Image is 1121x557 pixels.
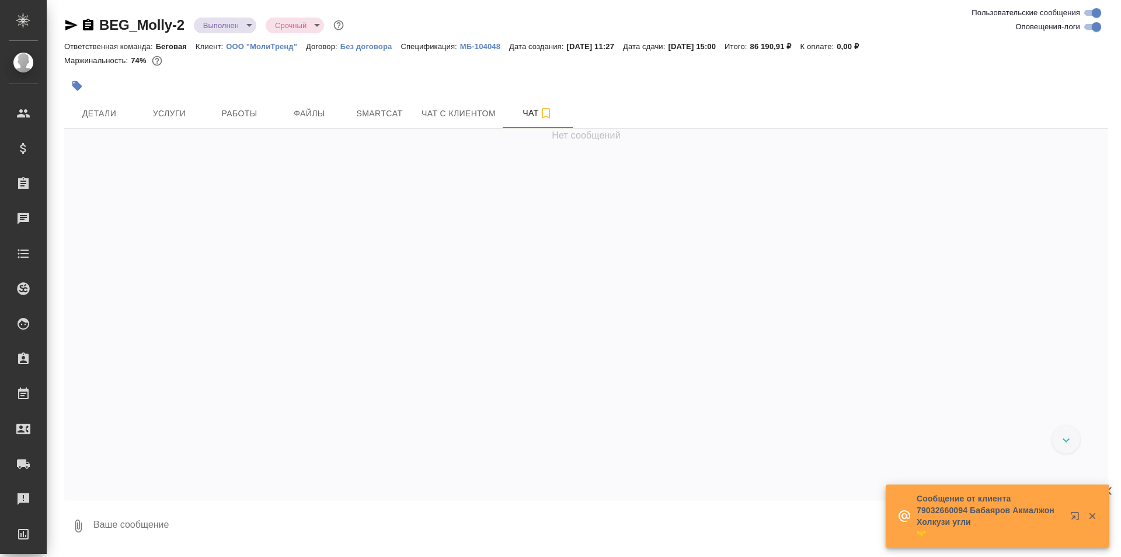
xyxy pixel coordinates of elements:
[623,42,668,51] p: Дата сдачи:
[509,42,566,51] p: Дата создания:
[1080,511,1104,521] button: Закрыть
[800,42,837,51] p: К оплате:
[340,41,401,51] a: Без договора
[81,18,95,32] button: Скопировать ссылку
[340,42,401,51] p: Без договора
[211,106,267,121] span: Работы
[1015,21,1080,33] span: Оповещения-логи
[196,42,226,51] p: Клиент:
[422,106,496,121] span: Чат с клиентом
[194,18,256,33] div: Выполнен
[460,41,509,51] a: МБ-104048
[281,106,337,121] span: Файлы
[71,106,127,121] span: Детали
[141,106,197,121] span: Услуги
[200,20,242,30] button: Выполнен
[271,20,310,30] button: Срочный
[156,42,196,51] p: Беговая
[917,528,1063,539] p: 🤝
[750,42,800,51] p: 86 190,91 ₽
[725,42,750,51] p: Итого:
[226,42,306,51] p: ООО "МолиТренд"
[1063,504,1091,532] button: Открыть в новой вкладке
[566,42,623,51] p: [DATE] 11:27
[917,493,1063,528] p: Сообщение от клиента 79032660094 Бабаяров Акмалжон Холкузи угли
[668,42,725,51] p: [DATE] 15:00
[266,18,324,33] div: Выполнен
[837,42,868,51] p: 0,00 ₽
[552,129,621,143] span: Нет сообщений
[331,18,346,33] button: Доп статусы указывают на важность/срочность заказа
[401,42,459,51] p: Спецификация:
[460,42,509,51] p: МБ-104048
[64,42,156,51] p: Ответственная команда:
[64,18,78,32] button: Скопировать ссылку для ЯМессенджера
[226,41,306,51] a: ООО "МолиТренд"
[99,17,184,33] a: BEG_Molly-2
[972,7,1080,19] span: Пользовательские сообщения
[131,56,149,65] p: 74%
[64,73,90,99] button: Добавить тэг
[64,56,131,65] p: Маржинальность:
[351,106,408,121] span: Smartcat
[149,53,165,68] button: 18438.83 RUB;
[306,42,340,51] p: Договор:
[510,106,566,120] span: Чат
